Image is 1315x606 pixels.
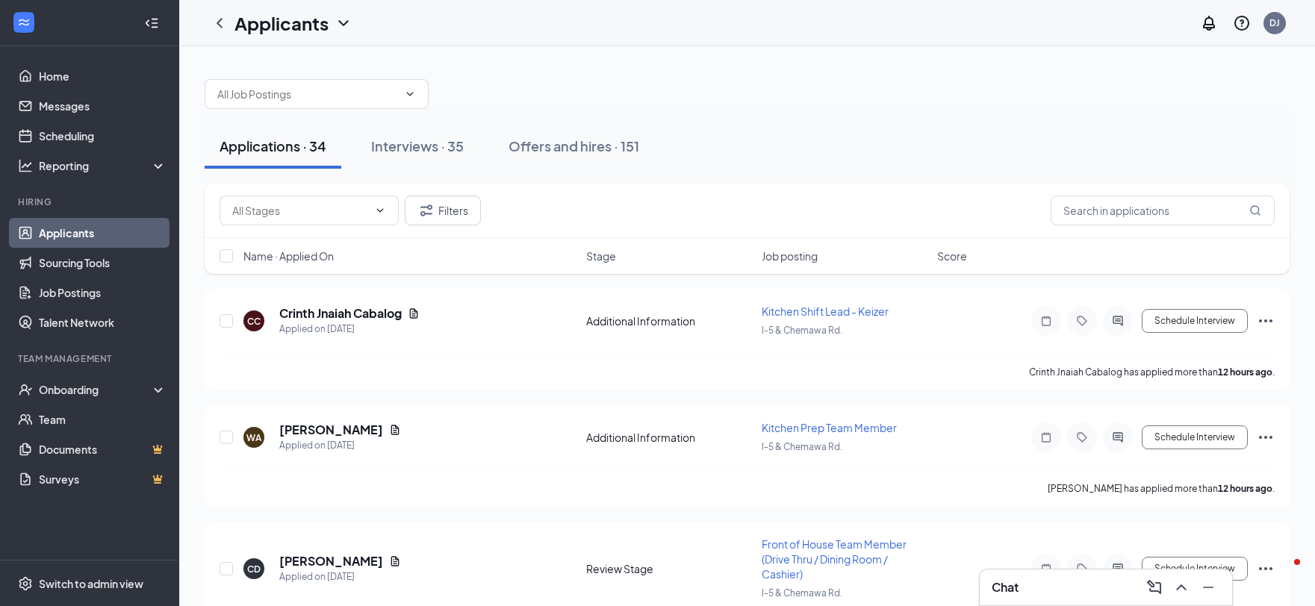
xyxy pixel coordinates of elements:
[389,424,401,436] svg: Document
[1109,315,1127,327] svg: ActiveChat
[39,404,167,434] a: Team
[1218,483,1272,494] b: 12 hours ago
[1257,428,1275,446] svg: Ellipses
[39,576,143,591] div: Switch to admin view
[374,204,386,216] svg: ChevronDown
[762,304,889,318] span: Kitchen Shift Lead - Keizer
[1269,16,1280,29] div: DJ
[762,421,897,434] span: Kitchen Prep Team Member
[1037,563,1055,575] svg: Note
[279,322,420,337] div: Applied on [DATE]
[417,202,435,219] svg: Filter
[1051,196,1275,225] input: Search in applications
[1109,431,1127,443] svg: ActiveChat
[408,307,420,319] svg: Document
[405,196,481,225] button: Filter Filters
[586,430,753,445] div: Additional Information
[1143,575,1166,599] button: ComposeMessage
[1142,309,1248,333] button: Schedule Interview
[1264,555,1300,591] iframe: Intercom live chat
[247,315,261,328] div: CC
[1142,557,1248,581] button: Schedule Interview
[18,158,33,173] svg: Analysis
[234,10,329,36] h1: Applicants
[937,249,967,263] span: Score
[1172,578,1190,596] svg: ChevronUp
[1037,315,1055,327] svg: Note
[586,249,616,263] span: Stage
[1048,482,1275,495] p: [PERSON_NAME] has applied more than .
[39,61,167,91] a: Home
[1233,14,1251,32] svg: QuestionInfo
[39,278,167,307] a: Job Postings
[1073,431,1091,443] svg: Tag
[1145,578,1163,596] svg: ComposeMessage
[39,218,167,248] a: Applicants
[279,305,402,322] h5: Crinth Jnaiah Cabalog
[243,249,334,263] span: Name · Applied On
[762,249,818,263] span: Job posting
[1029,366,1275,378] p: Crinth Jnaiah Cabalog has applied more than .
[1037,431,1055,443] svg: Note
[39,307,167,337] a: Talent Network
[279,553,383,569] h5: [PERSON_NAME]
[220,137,326,155] div: Applications · 34
[371,137,464,155] div: Interviews · 35
[144,16,159,31] svg: Collapse
[279,438,401,453] div: Applied on [DATE]
[404,88,416,100] svg: ChevronDown
[18,382,33,397] svg: UserCheck
[509,137,639,155] div: Offers and hires · 151
[39,91,167,121] a: Messages
[1249,204,1261,216] svg: MagnifyingGlass
[586,561,753,576] div: Review Stage
[389,555,401,567] svg: Document
[279,422,383,438] h5: [PERSON_NAME]
[18,352,164,365] div: Team Management
[762,325,842,336] span: I-5 & Chemawa Rd.
[18,576,33,591] svg: Settings
[16,15,31,30] svg: WorkstreamLogo
[39,464,167,494] a: SurveysCrown
[39,382,154,397] div: Onboarding
[762,587,842,599] span: I-5 & Chemawa Rd.
[992,579,1019,596] h3: Chat
[1169,575,1193,599] button: ChevronUp
[1199,578,1217,596] svg: Minimize
[1218,366,1272,378] b: 12 hours ago
[1200,14,1218,32] svg: Notifications
[211,14,229,32] svg: ChevronLeft
[762,537,907,581] span: Front of House Team Member (Drive Thru / Dining Room / Cashier)
[18,196,164,208] div: Hiring
[39,158,167,173] div: Reporting
[39,121,167,151] a: Scheduling
[246,431,261,444] div: WA
[279,569,401,584] div: Applied on [DATE]
[232,202,368,219] input: All Stages
[1196,575,1220,599] button: Minimize
[39,434,167,464] a: DocumentsCrown
[586,313,753,328] div: Additional Information
[39,248,167,278] a: Sourcing Tools
[335,14,352,32] svg: ChevronDown
[1073,563,1091,575] svg: Tag
[762,441,842,452] span: I-5 & Chemawa Rd.
[1142,425,1248,449] button: Schedule Interview
[217,86,398,102] input: All Job Postings
[1257,560,1275,578] svg: Ellipses
[1109,563,1127,575] svg: ActiveChat
[1073,315,1091,327] svg: Tag
[247,563,261,575] div: CD
[1257,312,1275,330] svg: Ellipses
